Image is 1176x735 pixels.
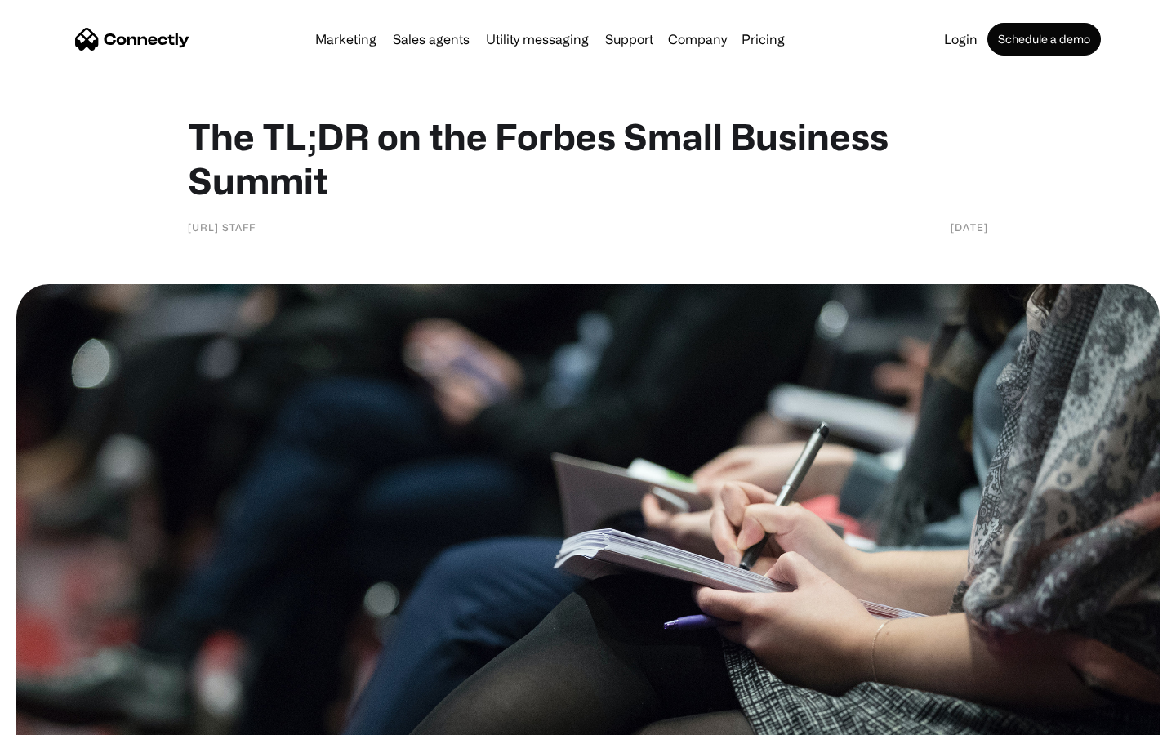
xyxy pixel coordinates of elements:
[309,33,383,46] a: Marketing
[938,33,984,46] a: Login
[599,33,660,46] a: Support
[479,33,595,46] a: Utility messaging
[987,23,1101,56] a: Schedule a demo
[33,706,98,729] ul: Language list
[735,33,791,46] a: Pricing
[386,33,476,46] a: Sales agents
[188,219,256,235] div: [URL] Staff
[668,28,727,51] div: Company
[16,706,98,729] aside: Language selected: English
[951,219,988,235] div: [DATE]
[188,114,988,203] h1: The TL;DR on the Forbes Small Business Summit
